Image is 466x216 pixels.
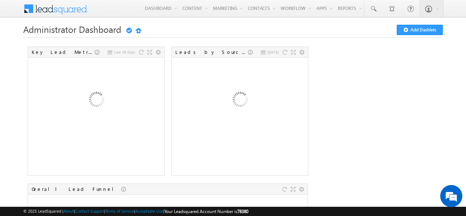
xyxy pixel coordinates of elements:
[75,209,104,213] a: Contact Support
[114,49,135,55] span: Last 30 Days
[63,209,74,213] a: About
[23,23,121,35] span: Administrator Dashboard
[237,209,248,214] span: 78380
[267,49,279,55] span: [DATE]
[105,209,134,213] a: Terms of Service
[135,209,163,213] a: Acceptable Use
[200,61,279,140] img: Loading...
[56,61,136,140] img: Loading...
[397,25,443,35] button: Add Dashlets
[23,208,248,215] span: © 2025 LeadSquared | | | | |
[164,209,248,214] span: Your Leadsquared Account Number is
[32,186,121,192] div: Overall Lead Funnel
[175,49,248,55] div: Leads by Sources
[32,49,95,55] div: Key Lead Metrics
